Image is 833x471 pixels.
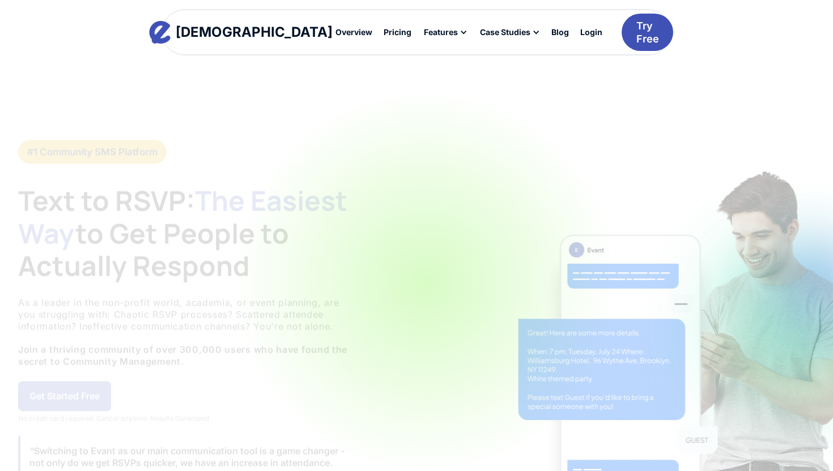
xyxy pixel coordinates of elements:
[330,23,378,42] a: Overview
[18,414,358,423] div: No credit card required. Cancel anytime. Results Guranteed
[575,23,608,42] a: Login
[335,28,372,36] div: Overview
[18,182,347,252] span: The Easiest Way
[27,145,158,158] div: #1 Community SMS Platform
[580,28,602,36] div: Login
[18,297,358,367] p: As a leader in the non-profit world, academia, or event planning, are you struggling with: Chaoti...
[622,14,673,52] a: Try Free
[18,140,167,164] a: #1 Community SMS Platform
[176,25,333,39] div: [DEMOGRAPHIC_DATA]
[546,23,575,42] a: Blog
[18,344,347,367] strong: Join a thriving community of over 300,000 users who have found the secret to Community Management.
[18,185,358,282] h1: Text to RSVP: to Get People to Actually Respond
[480,28,530,36] div: Case Studies
[636,19,659,46] div: Try Free
[378,23,417,42] a: Pricing
[417,23,473,42] div: Features
[18,381,111,411] a: Get Started Free
[424,28,458,36] div: Features
[384,28,411,36] div: Pricing
[160,21,322,44] a: home
[551,28,569,36] div: Blog
[473,23,546,42] div: Case Studies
